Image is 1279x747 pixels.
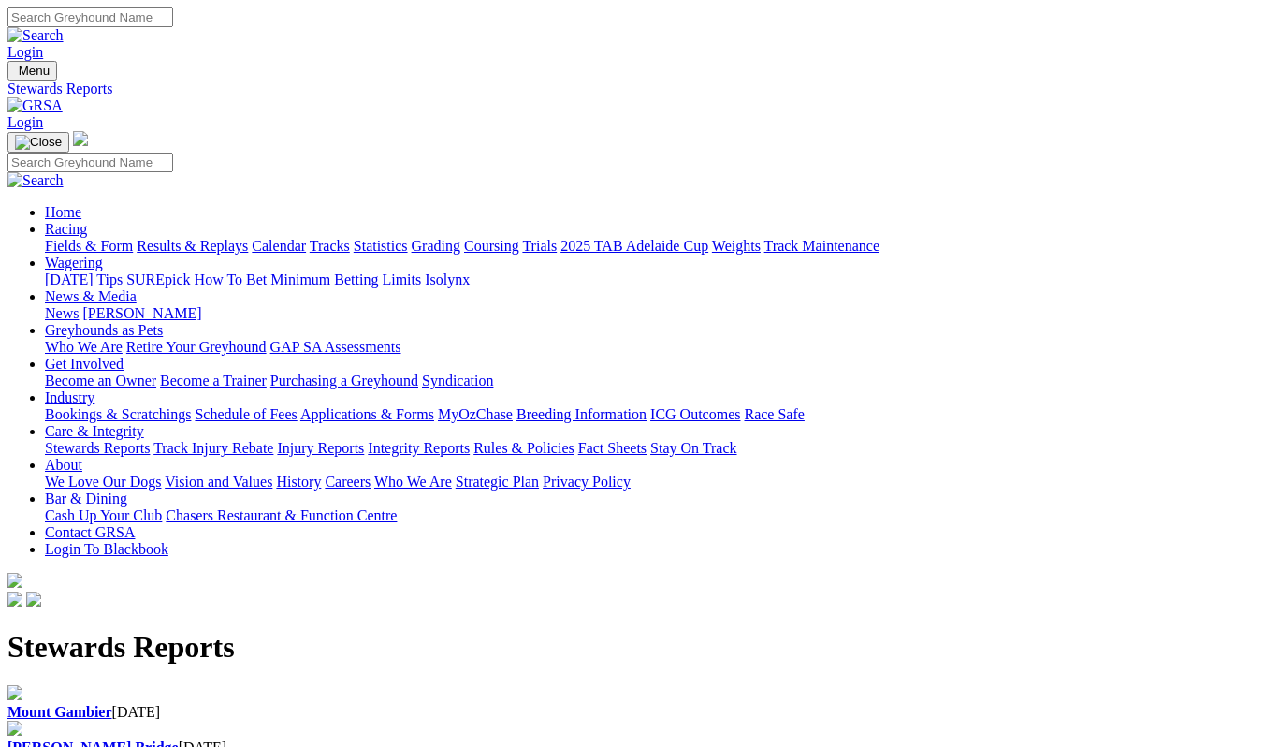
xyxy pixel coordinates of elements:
[7,97,63,114] img: GRSA
[7,721,22,736] img: file-red.svg
[374,474,452,490] a: Who We Are
[15,135,62,150] img: Close
[270,271,421,287] a: Minimum Betting Limits
[252,238,306,254] a: Calendar
[45,204,81,220] a: Home
[7,27,64,44] img: Search
[45,339,1272,356] div: Greyhounds as Pets
[7,61,57,81] button: Toggle navigation
[45,238,1272,255] div: Racing
[7,81,1272,97] a: Stewards Reports
[45,255,103,271] a: Wagering
[354,238,408,254] a: Statistics
[45,389,94,405] a: Industry
[45,271,1272,288] div: Wagering
[166,507,397,523] a: Chasers Restaurant & Function Centre
[45,440,1272,457] div: Care & Integrity
[45,305,1272,322] div: News & Media
[7,685,22,700] img: file-red.svg
[45,339,123,355] a: Who We Are
[744,406,804,422] a: Race Safe
[45,271,123,287] a: [DATE] Tips
[7,132,69,153] button: Toggle navigation
[543,474,631,490] a: Privacy Policy
[153,440,273,456] a: Track Injury Rebate
[45,305,79,321] a: News
[165,474,272,490] a: Vision and Values
[137,238,248,254] a: Results & Replays
[45,541,168,557] a: Login To Blackbook
[422,373,493,388] a: Syndication
[7,7,173,27] input: Search
[45,474,1272,491] div: About
[310,238,350,254] a: Tracks
[195,406,297,422] a: Schedule of Fees
[578,440,647,456] a: Fact Sheets
[7,172,64,189] img: Search
[45,373,156,388] a: Become an Owner
[45,507,1272,524] div: Bar & Dining
[270,339,401,355] a: GAP SA Assessments
[300,406,434,422] a: Applications & Forms
[650,406,740,422] a: ICG Outcomes
[82,305,201,321] a: [PERSON_NAME]
[45,457,82,473] a: About
[712,238,761,254] a: Weights
[764,238,879,254] a: Track Maintenance
[45,322,163,338] a: Greyhounds as Pets
[45,423,144,439] a: Care & Integrity
[45,507,162,523] a: Cash Up Your Club
[368,440,470,456] a: Integrity Reports
[126,271,190,287] a: SUREpick
[7,573,22,588] img: logo-grsa-white.png
[425,271,470,287] a: Isolynx
[276,474,321,490] a: History
[516,406,647,422] a: Breeding Information
[126,339,267,355] a: Retire Your Greyhound
[560,238,708,254] a: 2025 TAB Adelaide Cup
[195,271,268,287] a: How To Bet
[45,288,137,304] a: News & Media
[522,238,557,254] a: Trials
[19,64,50,78] span: Menu
[650,440,736,456] a: Stay On Track
[464,238,519,254] a: Coursing
[438,406,513,422] a: MyOzChase
[45,373,1272,389] div: Get Involved
[160,373,267,388] a: Become a Trainer
[473,440,574,456] a: Rules & Policies
[456,474,539,490] a: Strategic Plan
[7,704,112,720] a: Mount Gambier
[45,406,1272,423] div: Industry
[45,356,124,372] a: Get Involved
[45,491,127,506] a: Bar & Dining
[277,440,364,456] a: Injury Reports
[26,592,41,607] img: twitter.svg
[73,131,88,146] img: logo-grsa-white.png
[7,114,43,130] a: Login
[45,406,191,422] a: Bookings & Scratchings
[7,592,22,607] img: facebook.svg
[7,704,1272,721] div: [DATE]
[7,44,43,60] a: Login
[7,630,1272,665] h1: Stewards Reports
[45,238,133,254] a: Fields & Form
[45,221,87,237] a: Racing
[325,474,371,490] a: Careers
[7,153,173,172] input: Search
[45,474,161,490] a: We Love Our Dogs
[45,440,150,456] a: Stewards Reports
[45,524,135,540] a: Contact GRSA
[412,238,460,254] a: Grading
[270,373,418,388] a: Purchasing a Greyhound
